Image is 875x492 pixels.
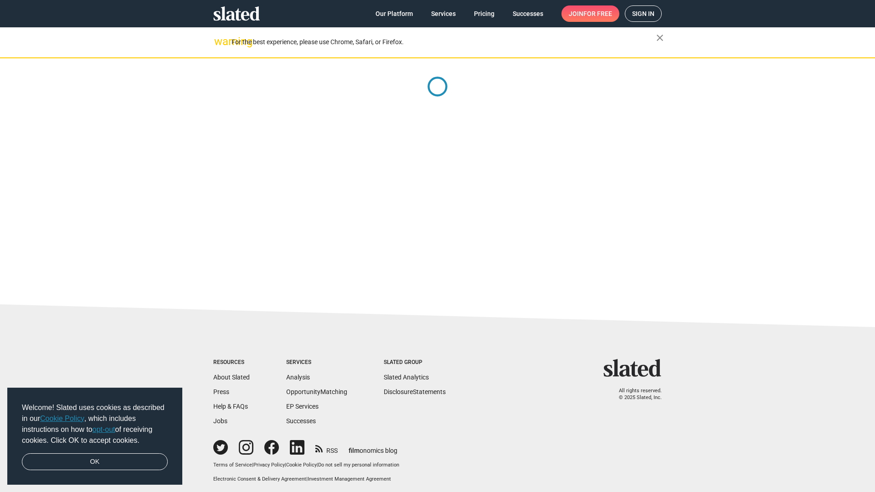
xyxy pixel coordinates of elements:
[213,388,229,395] a: Press
[213,476,306,482] a: Electronic Consent & Delivery Agreement
[232,36,656,48] div: For the best experience, please use Chrome, Safari, or Firefox.
[213,462,252,468] a: Terms of Service
[569,5,612,22] span: Join
[306,476,308,482] span: |
[252,462,253,468] span: |
[349,439,397,455] a: filmonomics blog
[609,388,662,401] p: All rights reserved. © 2025 Slated, Inc.
[513,5,543,22] span: Successes
[349,447,360,454] span: film
[384,359,446,366] div: Slated Group
[467,5,502,22] a: Pricing
[22,453,168,471] a: dismiss cookie message
[214,36,225,47] mat-icon: warning
[625,5,662,22] a: Sign in
[654,32,665,43] mat-icon: close
[384,374,429,381] a: Slated Analytics
[22,402,168,446] span: Welcome! Slated uses cookies as described in our , which includes instructions on how to of recei...
[286,374,310,381] a: Analysis
[318,462,399,469] button: Do not sell my personal information
[376,5,413,22] span: Our Platform
[286,462,317,468] a: Cookie Policy
[424,5,463,22] a: Services
[505,5,551,22] a: Successes
[583,5,612,22] span: for free
[7,388,182,485] div: cookieconsent
[286,417,316,425] a: Successes
[213,403,248,410] a: Help & FAQs
[431,5,456,22] span: Services
[40,415,84,422] a: Cookie Policy
[315,441,338,455] a: RSS
[561,5,619,22] a: Joinfor free
[285,462,286,468] span: |
[253,462,285,468] a: Privacy Policy
[286,403,319,410] a: EP Services
[368,5,420,22] a: Our Platform
[213,359,250,366] div: Resources
[213,374,250,381] a: About Slated
[308,476,391,482] a: Investment Management Agreement
[384,388,446,395] a: DisclosureStatements
[286,359,347,366] div: Services
[213,417,227,425] a: Jobs
[317,462,318,468] span: |
[93,425,115,433] a: opt-out
[632,6,654,21] span: Sign in
[474,5,494,22] span: Pricing
[286,388,347,395] a: OpportunityMatching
